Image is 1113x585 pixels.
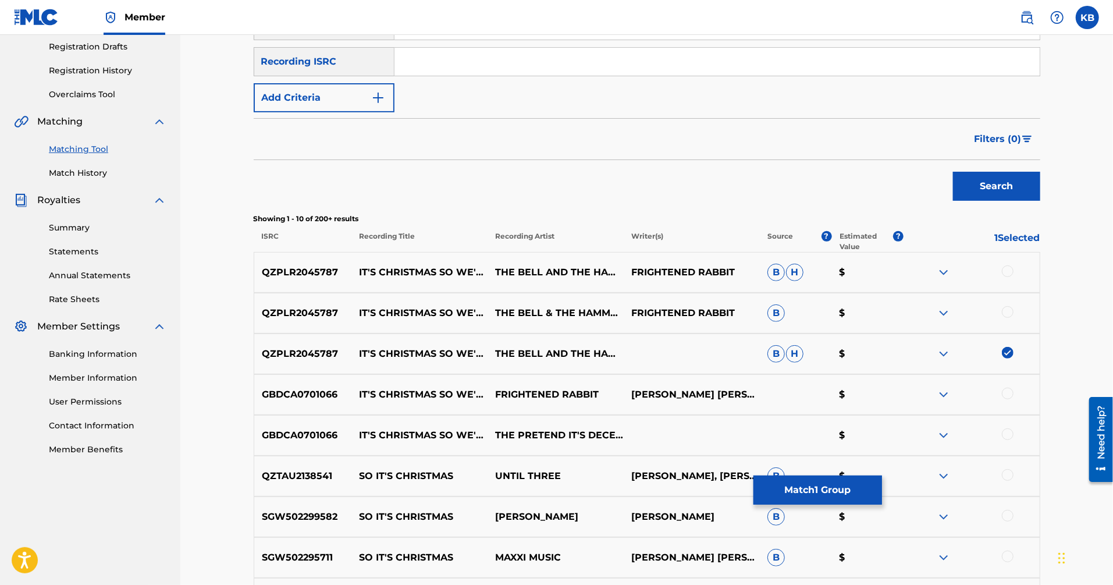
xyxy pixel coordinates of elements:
img: expand [152,193,166,207]
img: expand [937,469,951,483]
img: filter [1022,136,1032,143]
iframe: Chat Widget [1055,529,1113,585]
p: $ [831,306,904,320]
img: expand [152,115,166,129]
p: $ [831,428,904,442]
p: $ [831,265,904,279]
span: B [767,549,785,566]
p: MAXXI MUSIC [488,551,624,565]
img: search [1020,10,1034,24]
span: ? [893,231,904,242]
p: Recording Artist [488,231,624,252]
p: $ [831,347,904,361]
img: expand [937,388,951,402]
span: ? [822,231,832,242]
span: Member [125,10,165,24]
div: User Menu [1076,6,1099,29]
p: SGW502295711 [254,551,352,565]
a: Annual Statements [49,270,166,282]
a: User Permissions [49,396,166,408]
p: FRIGHTENED RABBIT [624,306,760,320]
a: Banking Information [49,348,166,360]
p: [PERSON_NAME] [488,510,624,524]
p: Writer(s) [624,231,760,252]
span: H [786,264,803,281]
iframe: Resource Center [1080,393,1113,487]
p: IT'S CHRISTMAS SO WE'LL STOP [351,347,488,361]
p: IT'S CHRISTMAS SO WE'LL STOP (CHOIR VERSION) [351,388,488,402]
p: Source [767,231,793,252]
img: 9d2ae6d4665cec9f34b9.svg [371,91,385,105]
p: QZPLR2045787 [254,347,352,361]
a: Rate Sheets [49,293,166,306]
a: Overclaims Tool [49,88,166,101]
p: $ [831,551,904,565]
span: H [786,345,803,363]
img: expand [937,551,951,565]
a: Match History [49,167,166,179]
p: $ [831,469,904,483]
img: expand [937,265,951,279]
p: $ [831,388,904,402]
button: Match1 Group [753,476,882,505]
p: THE BELL AND THE HAMMER [488,347,624,361]
p: [PERSON_NAME], [PERSON_NAME] [624,469,760,483]
p: GBDCA0701066 [254,388,352,402]
span: Matching [37,115,83,129]
div: Help [1046,6,1069,29]
p: SO IT'S CHRISTMAS [351,469,488,483]
img: Top Rightsholder [104,10,118,24]
div: Drag [1058,541,1065,576]
img: deselect [1002,347,1014,359]
p: QZPLR2045787 [254,306,352,320]
img: help [1050,10,1064,24]
span: B [767,264,785,281]
p: IT'S CHRISTMAS SO WE'LL STOP (CHOIR VERSION) [351,428,488,442]
p: ISRC [254,231,351,252]
p: FRIGHTENED RABBIT [488,388,624,402]
a: Registration History [49,65,166,77]
a: Contact Information [49,420,166,432]
a: Registration Drafts [49,41,166,53]
p: GBDCA0701066 [254,428,352,442]
a: Member Information [49,372,166,384]
form: Search Form [254,11,1040,207]
p: QZTAU2138541 [254,469,352,483]
a: Public Search [1015,6,1039,29]
p: QZPLR2045787 [254,265,352,279]
p: SGW502299582 [254,510,352,524]
p: THE PRETEND IT'S DECEMBER CHOIR [488,428,624,442]
button: Filters (0) [968,125,1040,154]
p: [PERSON_NAME] [624,510,760,524]
p: SO IT'S CHRISTMAS [351,551,488,565]
p: IT'S CHRISTMAS SO WE'LL STOP [351,306,488,320]
p: UNTIL THREE [488,469,624,483]
p: Showing 1 - 10 of 200+ results [254,214,1040,224]
span: Filters ( 0 ) [975,132,1022,146]
p: IT'S CHRISTMAS SO WE'LL STOP [351,265,488,279]
p: 1 Selected [904,231,1040,252]
img: expand [152,320,166,334]
p: THE BELL & THE HAMMER [488,306,624,320]
span: Royalties [37,193,80,207]
img: Royalties [14,193,28,207]
img: Member Settings [14,320,28,334]
img: Matching [14,115,29,129]
p: FRIGHTENED RABBIT [624,265,760,279]
img: expand [937,510,951,524]
span: B [767,345,785,363]
img: expand [937,428,951,442]
span: B [767,304,785,322]
button: Add Criteria [254,83,394,112]
img: expand [937,347,951,361]
p: Recording Title [351,231,487,252]
p: $ [831,510,904,524]
a: Statements [49,246,166,258]
p: SO IT'S CHRISTMAS [351,510,488,524]
p: THE BELL AND THE HAMMER [488,265,624,279]
img: MLC Logo [14,9,59,26]
a: Matching Tool [49,143,166,155]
